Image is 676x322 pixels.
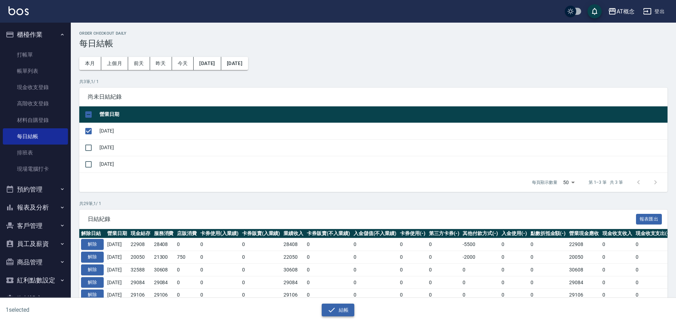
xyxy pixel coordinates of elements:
button: 解除 [81,264,104,275]
th: 現金收支支出(-) [634,229,673,238]
td: 750 [175,251,199,264]
td: 29106 [129,289,152,301]
td: [DATE] [98,123,668,139]
td: 0 [427,238,461,251]
td: 0 [398,276,427,289]
td: -5500 [461,238,500,251]
p: 共 3 筆, 1 / 1 [79,78,668,85]
button: 結帳 [322,304,355,317]
button: 報表及分析 [3,198,68,217]
a: 帳單列表 [3,63,68,79]
td: 20050 [567,251,601,264]
td: 0 [601,263,634,276]
button: 本月 [79,57,101,70]
td: 29106 [282,289,305,301]
h3: 每日結帳 [79,39,668,48]
button: 上個月 [101,57,128,70]
p: 共 29 筆, 1 / 1 [79,200,668,207]
button: 客戶管理 [3,217,68,235]
td: 0 [634,263,673,276]
td: 0 [199,263,240,276]
td: 0 [634,289,673,301]
td: 0 [305,238,352,251]
button: 解除 [81,252,104,263]
td: 0 [500,289,529,301]
td: 0 [352,238,399,251]
td: 0 [500,251,529,264]
span: 尚未日結紀錄 [88,93,659,100]
td: 28408 [282,238,305,251]
td: 29084 [282,276,305,289]
td: 0 [175,263,199,276]
th: 卡券使用(-) [398,229,427,238]
th: 其他付款方式(-) [461,229,500,238]
td: 21300 [152,251,176,264]
th: 業績收入 [282,229,305,238]
td: 0 [240,238,282,251]
td: 0 [240,289,282,301]
td: 0 [500,238,529,251]
td: 32588 [129,263,152,276]
button: 櫃檯作業 [3,25,68,44]
td: 0 [427,263,461,276]
td: 0 [398,238,427,251]
td: 0 [398,251,427,264]
td: 0 [601,289,634,301]
a: 高階收支登錄 [3,95,68,112]
th: 入金使用(-) [500,229,529,238]
td: 0 [398,289,427,301]
td: 0 [601,238,634,251]
th: 卡券販賣(不入業績) [305,229,352,238]
a: 每日結帳 [3,128,68,145]
td: [DATE] [98,139,668,156]
td: 0 [240,276,282,289]
button: 前天 [128,57,150,70]
td: 0 [634,251,673,264]
td: [DATE] [105,263,129,276]
th: 第三方卡券(-) [427,229,461,238]
td: 29106 [152,289,176,301]
td: [DATE] [105,276,129,289]
button: 員工及薪資 [3,235,68,253]
a: 報表匯出 [636,215,662,222]
button: 商品管理 [3,253,68,271]
h6: 1 selected [6,305,168,314]
td: 0 [529,238,568,251]
th: 解除日結 [79,229,105,238]
td: 28408 [152,238,176,251]
th: 營業日期 [105,229,129,238]
button: [DATE] [221,57,248,70]
td: 0 [529,289,568,301]
button: save [588,4,602,18]
a: 材料自購登錄 [3,112,68,128]
td: 0 [427,276,461,289]
td: 0 [427,289,461,301]
td: 22908 [567,238,601,251]
a: 打帳單 [3,47,68,63]
td: 0 [352,276,399,289]
button: 預約管理 [3,180,68,199]
button: 報表匯出 [636,214,662,225]
td: -2000 [461,251,500,264]
button: 今天 [172,57,194,70]
td: 0 [175,289,199,301]
a: 排班表 [3,145,68,161]
th: 點數折抵金額(-) [529,229,568,238]
td: 0 [305,289,352,301]
td: 20050 [129,251,152,264]
button: 昨天 [150,57,172,70]
th: 服務消費 [152,229,176,238]
a: 現場電腦打卡 [3,161,68,177]
td: 0 [601,276,634,289]
td: 0 [529,263,568,276]
td: 0 [199,276,240,289]
td: 0 [305,276,352,289]
img: Logo [8,6,29,15]
button: 紅利點數設定 [3,271,68,289]
th: 卡券販賣(入業績) [240,229,282,238]
td: 0 [634,238,673,251]
th: 現金收支收入 [601,229,634,238]
td: [DATE] [105,238,129,251]
button: 解除 [81,239,104,250]
td: [DATE] [105,251,129,264]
